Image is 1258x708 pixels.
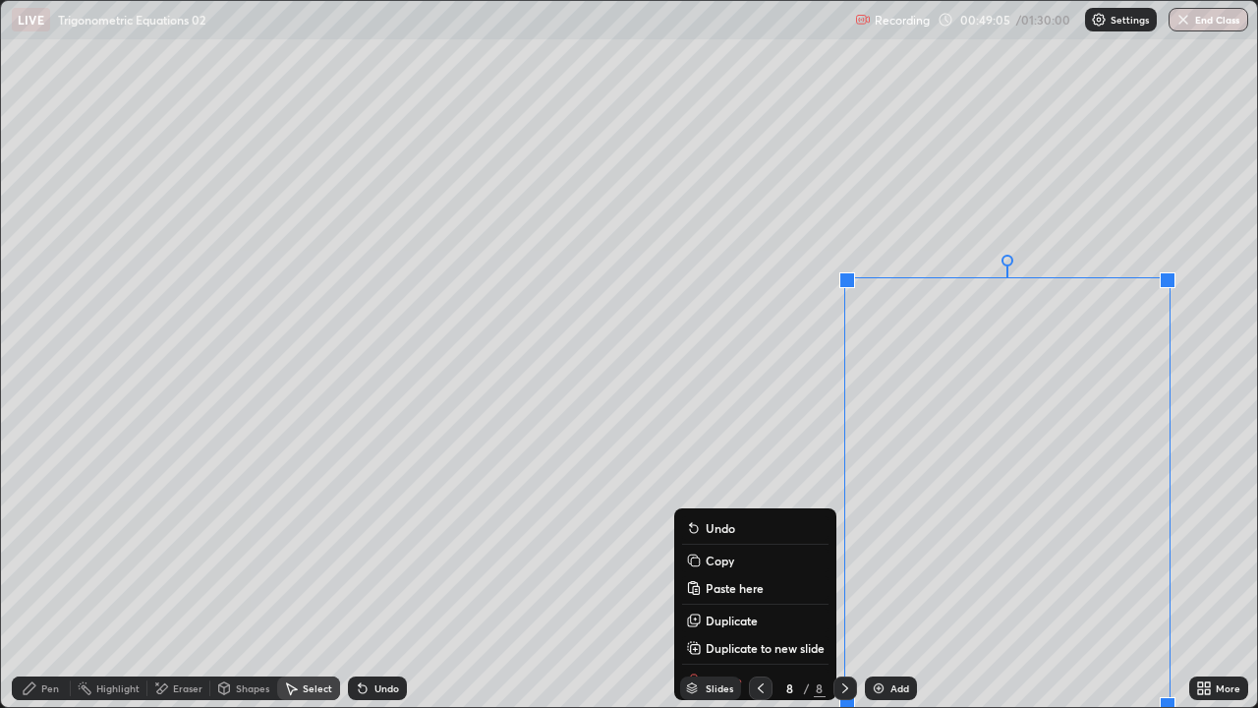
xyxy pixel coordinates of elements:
[706,520,735,536] p: Undo
[1175,12,1191,28] img: end-class-cross
[804,682,810,694] div: /
[303,683,332,693] div: Select
[1091,12,1107,28] img: class-settings-icons
[682,516,829,540] button: Undo
[706,613,758,628] p: Duplicate
[855,12,871,28] img: recording.375f2c34.svg
[814,679,826,697] div: 8
[682,636,829,660] button: Duplicate to new slide
[682,609,829,632] button: Duplicate
[1111,15,1149,25] p: Settings
[1216,683,1240,693] div: More
[706,640,825,656] p: Duplicate to new slide
[374,683,399,693] div: Undo
[173,683,202,693] div: Eraser
[706,683,733,693] div: Slides
[780,682,800,694] div: 8
[871,680,886,696] img: add-slide-button
[1169,8,1248,31] button: End Class
[236,683,269,693] div: Shapes
[706,553,734,568] p: Copy
[41,683,59,693] div: Pen
[96,683,140,693] div: Highlight
[682,576,829,600] button: Paste here
[875,13,930,28] p: Recording
[682,549,829,572] button: Copy
[890,683,909,693] div: Add
[58,12,205,28] p: Trigonometric Equations 02
[18,12,44,28] p: LIVE
[706,580,764,596] p: Paste here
